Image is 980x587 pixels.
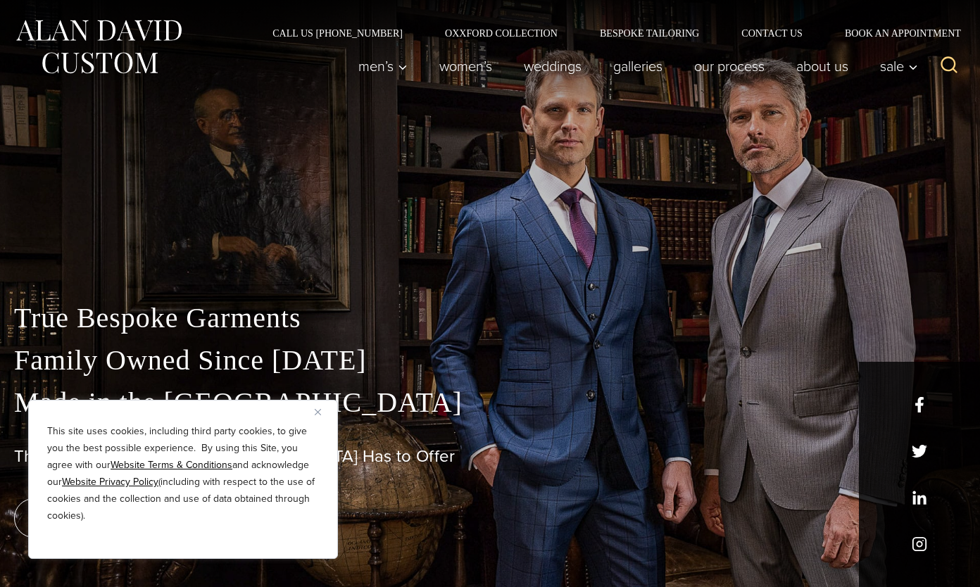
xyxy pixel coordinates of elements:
[14,498,211,538] a: book an appointment
[14,446,966,467] h1: The Best Custom Suits [GEOGRAPHIC_DATA] Has to Offer
[315,403,332,420] button: Close
[720,28,824,38] a: Contact Us
[932,49,966,83] button: View Search Form
[14,15,183,78] img: Alan David Custom
[14,297,966,424] p: True Bespoke Garments Family Owned Since [DATE] Made in the [GEOGRAPHIC_DATA]
[824,28,966,38] a: Book an Appointment
[679,52,781,80] a: Our Process
[358,59,408,73] span: Men’s
[47,423,319,524] p: This site uses cookies, including third party cookies, to give you the best possible experience. ...
[424,28,579,38] a: Oxxford Collection
[315,409,321,415] img: Close
[880,59,918,73] span: Sale
[251,28,966,38] nav: Secondary Navigation
[62,474,158,489] a: Website Privacy Policy
[424,52,508,80] a: Women’s
[598,52,679,80] a: Galleries
[579,28,720,38] a: Bespoke Tailoring
[343,52,926,80] nav: Primary Navigation
[781,52,865,80] a: About Us
[508,52,598,80] a: weddings
[111,457,232,472] a: Website Terms & Conditions
[251,28,424,38] a: Call Us [PHONE_NUMBER]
